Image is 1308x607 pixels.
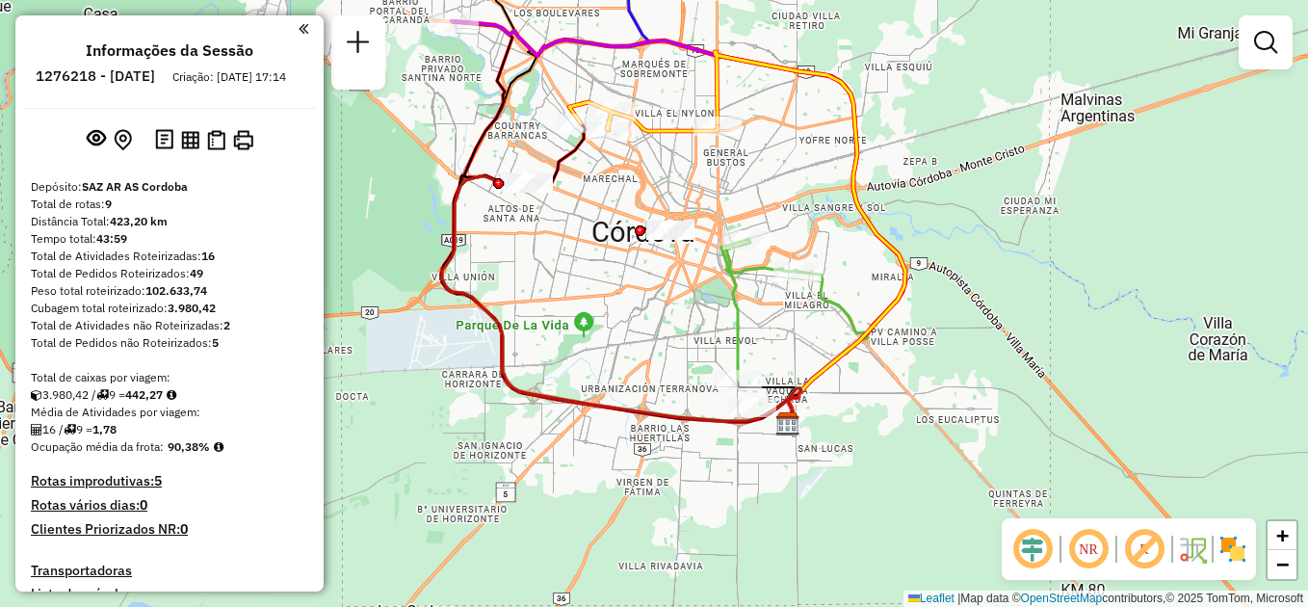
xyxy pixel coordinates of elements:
em: Média calculada utilizando a maior ocupação (%Peso ou %Cubagem) de cada rota da sessão. Rotas cro... [214,441,223,453]
a: OpenStreetMap [1021,592,1103,605]
div: Total de caixas por viagem: [31,369,308,386]
strong: 1,78 [92,422,117,436]
h6: 1276218 - [DATE] [36,67,155,85]
div: Total de Atividades Roteirizadas: [31,248,308,265]
span: | [957,592,960,605]
div: Total de rotas: [31,196,308,213]
div: Depósito: [31,178,308,196]
div: Tempo total: [31,230,308,248]
a: Clique aqui para minimizar o painel [299,17,308,40]
strong: 90,38% [168,439,210,454]
a: Zoom in [1268,521,1296,550]
strong: 5 [212,335,219,350]
strong: 2 [223,318,230,332]
strong: 3.980,42 [168,301,216,315]
span: Ocultar deslocamento [1009,526,1056,572]
img: Fluxo de ruas [1177,534,1208,565]
strong: 43:59 [96,231,127,246]
h4: Rotas vários dias: [31,497,308,514]
div: Map data © contributors,© 2025 TomTom, Microsoft [903,591,1308,607]
i: Total de rotas [96,389,109,401]
i: Total de Atividades [31,424,42,435]
strong: 102.633,74 [145,283,207,298]
div: Distância Total: [31,213,308,230]
h4: Informações da Sessão [86,41,253,60]
h4: Clientes Priorizados NR: [31,521,308,538]
img: Exibir/Ocultar setores [1217,534,1248,565]
i: Cubagem total roteirizado [31,389,42,401]
span: − [1276,552,1289,576]
div: Peso total roteirizado: [31,282,308,300]
img: SAZ AR AS Cordoba [775,411,800,436]
div: Total de Pedidos não Roteirizados: [31,334,308,352]
a: Nova sessão e pesquisa [339,23,378,66]
h4: Transportadoras [31,563,308,579]
strong: 16 [201,249,215,263]
div: Média de Atividades por viagem: [31,404,308,421]
span: Ocultar NR [1065,526,1112,572]
button: Imprimir Rotas [229,126,257,154]
strong: 49 [190,266,203,280]
i: Meta Caixas/viagem: 325,98 Diferença: 116,29 [167,389,176,401]
button: Centralizar mapa no depósito ou ponto de apoio [110,125,136,155]
button: Visualizar relatório de Roteirização [177,126,203,152]
h4: Rotas improdutivas: [31,473,308,489]
h4: Lista de veículos [31,586,308,602]
span: Ocupação média da frota: [31,439,164,454]
div: Atividade não roteirizada - CENCOSUD S.A. [646,221,694,240]
strong: SAZ AR AS Cordoba [82,179,188,194]
div: 3.980,42 / 9 = [31,386,308,404]
strong: 423,20 km [110,214,168,228]
a: Zoom out [1268,550,1296,579]
strong: 9 [105,197,112,211]
button: Exibir sessão original [83,124,110,155]
span: + [1276,523,1289,547]
div: 16 / 9 = [31,421,308,438]
button: Visualizar Romaneio [203,126,229,154]
button: Logs desbloquear sessão [151,125,177,155]
div: Cubagem total roteirizado: [31,300,308,317]
i: Total de rotas [64,424,76,435]
div: Criação: [DATE] 17:14 [165,68,294,86]
a: Leaflet [908,592,955,605]
strong: 0 [140,496,147,514]
strong: 5 [154,472,162,489]
div: Total de Pedidos Roteirizados: [31,265,308,282]
strong: 0 [180,520,188,538]
a: Exibir filtros [1246,23,1285,62]
div: Atividade não roteirizada - WAL MART ARGENTINA S.R.L. [728,398,776,417]
div: Total de Atividades não Roteirizadas: [31,317,308,334]
strong: 442,27 [125,387,163,402]
span: Exibir rótulo [1121,526,1167,572]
